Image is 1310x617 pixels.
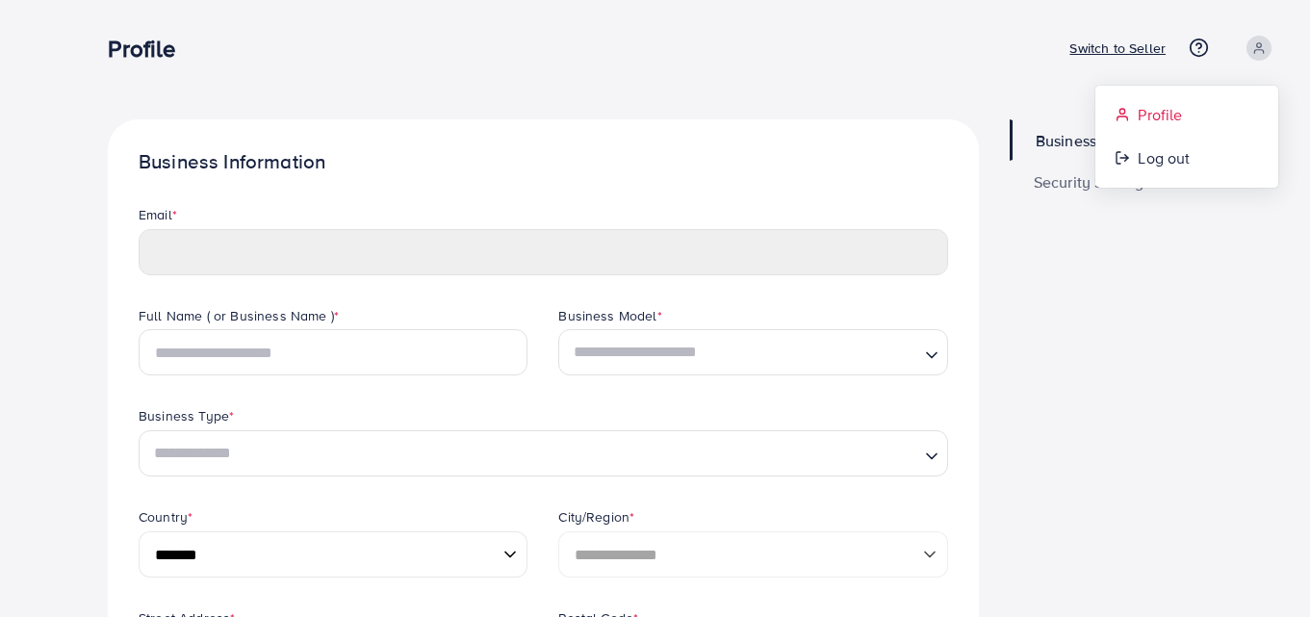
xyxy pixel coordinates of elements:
input: Search for option [567,335,916,371]
label: Business Model [558,306,661,325]
span: Business Information [1036,133,1180,148]
span: Log out [1138,146,1190,169]
div: Search for option [139,430,948,476]
h3: Profile [108,35,191,63]
p: Switch to Seller [1069,37,1166,60]
span: Security Setting [1034,174,1144,190]
label: City/Region [558,507,634,527]
label: Country [139,507,193,527]
input: Search for option [147,436,917,472]
label: Business Type [139,406,234,425]
div: Search for option [558,329,947,375]
h1: Business Information [139,150,948,174]
label: Full Name ( or Business Name ) [139,306,339,325]
label: Email [139,205,177,224]
span: Profile [1138,103,1182,126]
